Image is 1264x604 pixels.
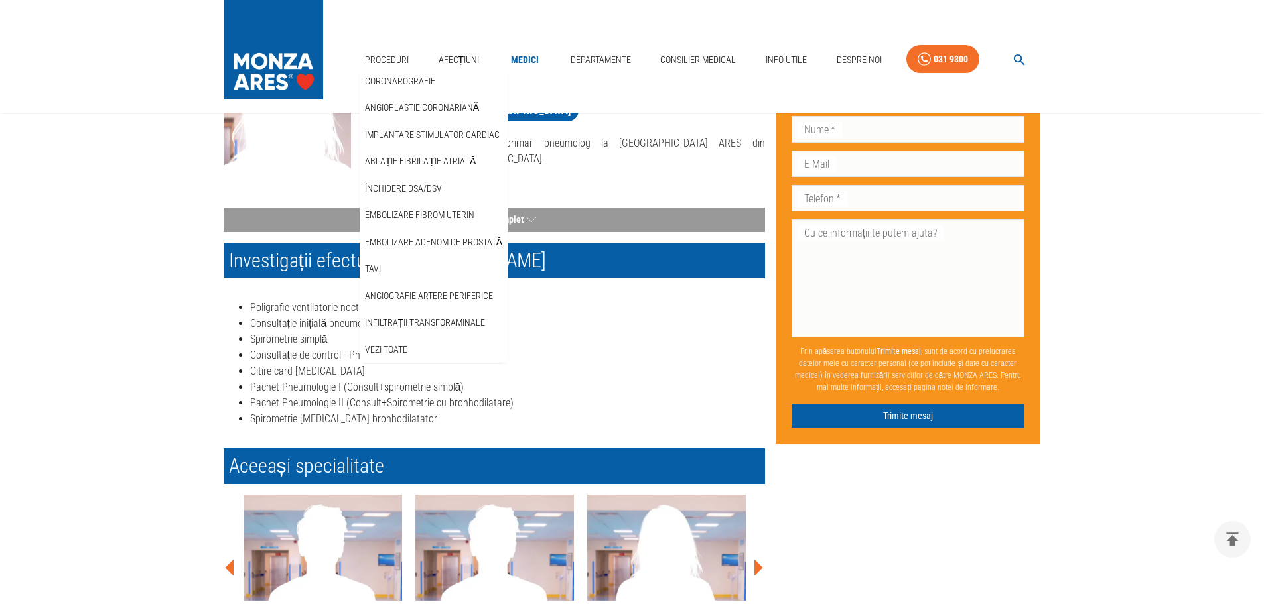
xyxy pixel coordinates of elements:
[362,231,505,253] a: Embolizare adenom de prostată
[504,46,546,74] a: Medici
[250,363,765,379] li: Citire card [MEDICAL_DATA]
[362,178,445,200] a: Închidere DSA/DSV
[250,379,765,395] li: Pachet Pneumologie I (Consult+spirometrie simplă)
[792,403,1025,428] button: Trimite mesaj
[362,70,438,92] a: Coronarografie
[433,46,485,74] a: Afecțiuni
[360,309,508,336] div: Infiltrații transforaminale
[877,346,921,355] b: Trimite mesaj
[224,243,765,278] h2: Investigații efectuate de [PERSON_NAME]
[360,336,508,363] div: Vezi Toate
[362,204,477,226] a: Embolizare fibrom uterin
[1214,521,1251,558] button: delete
[360,68,508,363] nav: secondary mailbox folders
[360,94,508,121] div: Angioplastie coronariană
[360,175,508,202] div: Închidere DSA/DSV
[362,135,765,167] p: [PERSON_NAME] este medic primar pneumolog la [GEOGRAPHIC_DATA] ARES din [GEOGRAPHIC_DATA] [GEOGRA...
[250,395,765,411] li: Pachet Pneumologie II (Consult+Spirometrie cu bronhodilatare)
[360,229,508,256] div: Embolizare adenom de prostată
[362,339,410,361] a: Vezi Toate
[250,347,765,363] li: Consultație de control - Pneumologie
[360,68,508,95] div: Coronarografie
[565,46,636,74] a: Departamente
[362,312,488,333] a: Infiltrații transforaminale
[362,258,384,280] a: TAVI
[934,51,968,68] div: 031 9300
[250,332,765,347] li: Spirometrie simplă
[250,316,765,332] li: Consultație inițială pneumologie
[655,46,741,74] a: Consilier Medical
[224,31,351,197] img: Dr. Gina Ana Ciolan
[224,208,765,232] button: Citește CV complet
[360,46,414,74] a: Proceduri
[360,282,508,310] div: Angiografie artere periferice
[792,339,1025,398] p: Prin apăsarea butonului , sunt de acord cu prelucrarea datelor mele cu caracter personal (ce pot ...
[250,411,765,427] li: Spirometrie [MEDICAL_DATA] bronhodilatator
[360,148,508,175] div: Ablație fibrilație atrială
[831,46,887,74] a: Despre Noi
[362,151,478,172] a: Ablație fibrilație atrială
[360,202,508,229] div: Embolizare fibrom uterin
[760,46,812,74] a: Info Utile
[362,97,482,119] a: Angioplastie coronariană
[362,285,496,307] a: Angiografie artere periferice
[224,448,765,484] h2: Aceeași specialitate
[906,45,979,74] a: 031 9300
[250,300,765,316] li: Poligrafie ventilatorie nocturnă (la domiciliu)
[360,121,508,149] div: Implantare stimulator cardiac
[360,255,508,282] div: TAVI
[362,124,502,146] a: Implantare stimulator cardiac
